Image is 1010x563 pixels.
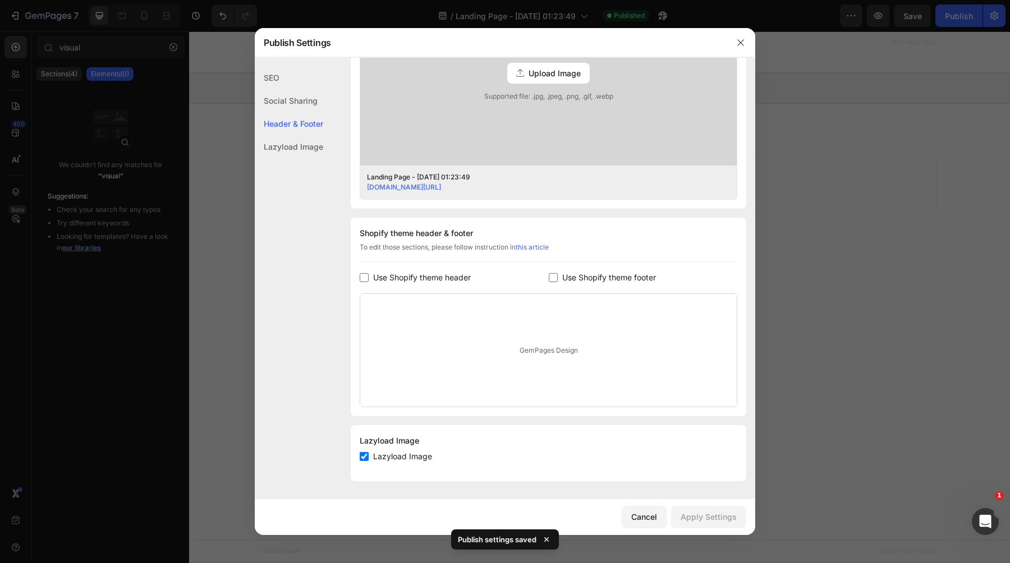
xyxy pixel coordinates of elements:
div: Shopify theme header & footer [360,227,737,240]
span: from URL or image [377,155,437,165]
a: [DOMAIN_NAME][URL] [367,183,441,191]
span: Supported file: .jpg, .jpeg, .png, .gif, .webp [360,91,737,101]
p: Publish settings saved [458,534,536,545]
div: Lazyload Image [360,434,737,447]
div: Apply Settings [681,511,737,523]
div: To edit those sections, please follow instruction in [360,242,737,262]
button: Cancel [622,506,667,528]
div: Cancel [631,511,657,523]
div: Publish Settings [255,28,726,57]
div: Shopify App [396,50,444,63]
span: inspired by CRO experts [284,155,361,165]
span: then drag & drop elements [452,155,535,165]
div: Choose templates [290,141,357,153]
span: 1 [995,491,1004,500]
span: Use Shopify theme footer [562,271,656,284]
div: Header & Footer [255,112,323,135]
div: GemPages Design [360,294,737,407]
button: Apply Settings [671,506,746,528]
div: SEO [255,66,323,89]
span: Lazyload Image [373,450,432,463]
span: Add section [384,116,437,127]
div: Landing Page - [DATE] 01:23:49 [367,172,713,182]
span: Use Shopify theme header [373,271,471,284]
iframe: Intercom live chat [972,508,999,535]
div: Generate layout [378,141,437,153]
div: Social Sharing [255,89,323,112]
span: Upload Image [529,67,581,79]
div: Lazyload Image [255,135,323,158]
a: this article [516,243,549,251]
div: Add blank section [460,141,529,153]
